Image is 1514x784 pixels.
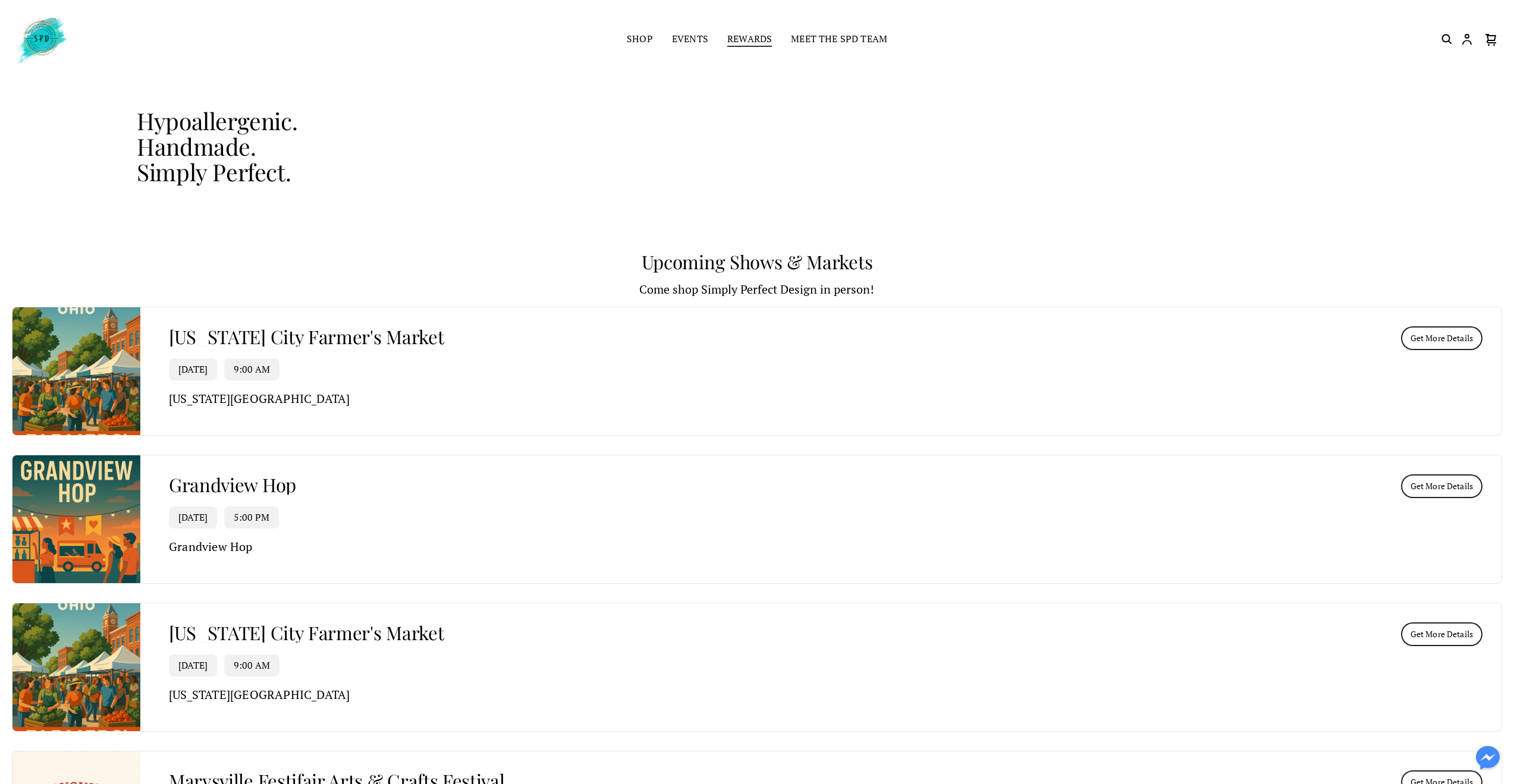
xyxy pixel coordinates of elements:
[137,108,752,185] h1: Hypoallergenic. Handmade. Simply Perfect.
[12,14,306,65] a: Simply Perfect Design logo
[265,282,1249,297] p: Come shop Simply Perfect Design in person!
[169,474,1382,495] h3: Grandview Hop
[169,506,217,528] div: [DATE]
[1460,32,1474,48] button: Customer account
[672,32,708,48] a: Events
[1411,629,1473,643] span: Get More Details
[12,603,140,731] img: Delaware City Farmer's Market
[1401,622,1482,646] button: Get More Details
[169,540,1382,553] p: Grandview Hop
[1401,326,1482,350] button: Get More Details
[169,392,1382,405] p: [US_STATE][GEOGRAPHIC_DATA]
[791,32,887,48] a: Meet the SPD Team
[169,622,1382,643] h3: [US_STATE] City Farmer's Market
[12,251,1502,272] h3: Upcoming Shows & Markets
[224,654,279,676] div: 9:00 AM
[12,307,140,435] img: Delaware City Farmer's Market
[1411,333,1473,347] span: Get More Details
[627,32,653,48] a: Shop
[1411,481,1473,495] span: Get More Details
[1440,32,1454,48] button: Search
[727,32,772,48] a: Rewards
[169,688,1382,701] p: [US_STATE][GEOGRAPHIC_DATA]
[1481,32,1502,48] button: Cart icon
[169,654,217,676] div: [DATE]
[169,358,217,380] div: [DATE]
[12,14,69,65] img: Simply Perfect Design logo
[224,506,279,528] div: 5:00 PM
[1401,474,1482,498] button: Get More Details
[224,358,279,380] div: 9:00 AM
[169,326,1382,347] h3: [US_STATE] City Farmer's Market
[12,455,140,583] img: Grandview Hop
